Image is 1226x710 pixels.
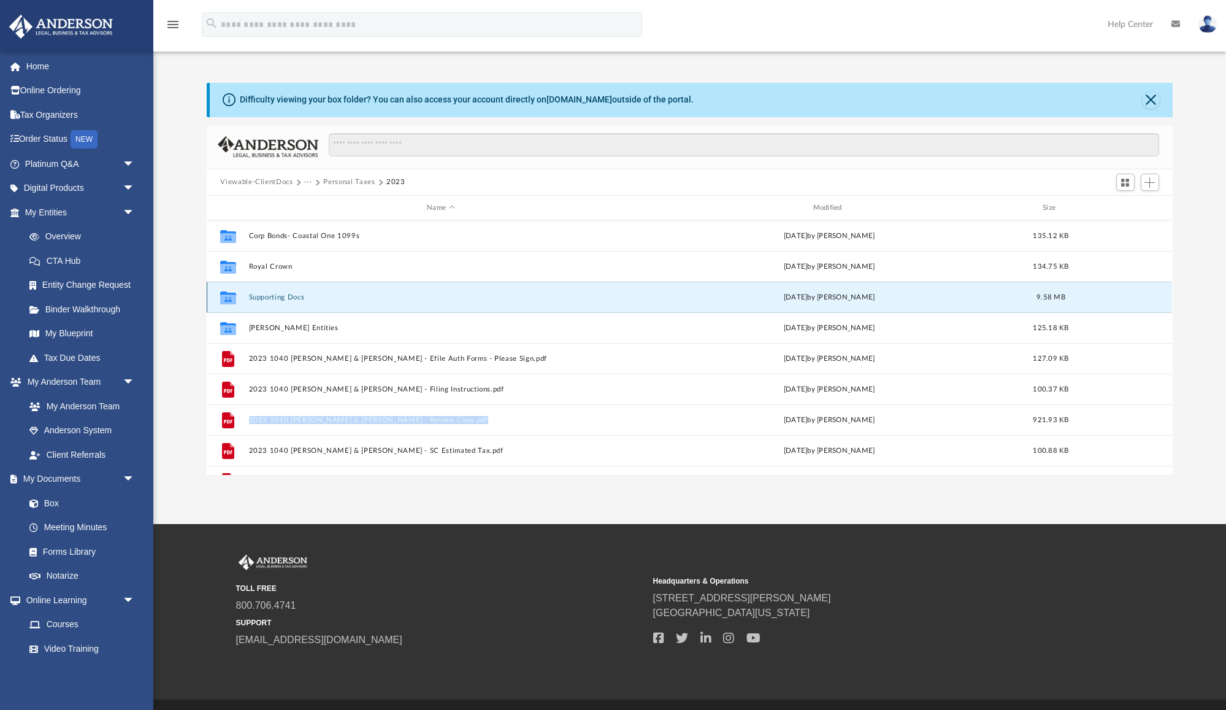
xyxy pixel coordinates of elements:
span: 100.88 KB [1033,447,1069,454]
span: 135.12 KB [1033,233,1069,239]
a: Entity Change Request [17,273,153,298]
span: 100.37 KB [1033,386,1069,393]
a: Box [17,491,141,515]
a: Overview [17,225,153,249]
a: Home [9,54,153,79]
div: [DATE] by [PERSON_NAME] [638,446,1021,457]
div: NEW [71,130,98,149]
input: Search files and folders [329,133,1159,156]
small: Headquarters & Operations [653,576,1062,587]
a: Tax Organizers [9,102,153,127]
a: Digital Productsarrow_drop_down [9,176,153,201]
div: grid [207,220,1172,475]
div: id [1081,203,1167,214]
a: Online Learningarrow_drop_down [9,588,147,612]
a: Courses [17,612,147,637]
button: Corp Bonds- Coastal One 1099s [249,232,632,240]
a: My Anderson Team [17,394,141,419]
span: arrow_drop_down [123,152,147,177]
span: arrow_drop_down [123,467,147,492]
a: Forms Library [17,539,141,564]
a: Platinum Q&Aarrow_drop_down [9,152,153,176]
button: 2023 1040 [PERSON_NAME] & [PERSON_NAME] - Efile Auth Forms - Please Sign.pdf [249,355,632,363]
a: Tax Due Dates [17,345,153,370]
span: 9.58 MB [1037,294,1066,301]
img: Anderson Advisors Platinum Portal [6,15,117,39]
div: [DATE] by [PERSON_NAME] [638,415,1021,426]
div: Difficulty viewing your box folder? You can also access your account directly on outside of the p... [240,93,694,106]
a: My Documentsarrow_drop_down [9,467,147,492]
span: arrow_drop_down [123,588,147,613]
button: Viewable-ClientDocs [220,177,293,188]
a: Binder Walkthrough [17,297,153,322]
div: Name [248,203,632,214]
button: 2023 1040 [PERSON_NAME] & [PERSON_NAME] - Review Copy.pdf [249,416,632,424]
div: [DATE] by [PERSON_NAME] [638,292,1021,303]
a: [GEOGRAPHIC_DATA][US_STATE] [653,608,810,618]
div: id [212,203,243,214]
span: arrow_drop_down [123,370,147,395]
a: Client Referrals [17,442,147,467]
div: [DATE] by [PERSON_NAME] [638,323,1021,334]
a: 800.706.4741 [236,600,296,611]
a: Resources [17,661,147,685]
img: Anderson Advisors Platinum Portal [236,555,310,571]
button: Switch to Grid View [1116,174,1135,191]
button: Personal Taxes [323,177,375,188]
button: Close [1143,91,1160,109]
div: [DATE] by [PERSON_NAME] [638,353,1021,365]
i: search [205,17,218,30]
a: menu [166,23,180,32]
div: [DATE] by [PERSON_NAME] [638,231,1021,242]
a: My Entitiesarrow_drop_down [9,200,153,225]
a: My Anderson Teamarrow_drop_down [9,370,147,395]
div: [DATE] by [PERSON_NAME] [638,384,1021,395]
i: menu [166,17,180,32]
small: SUPPORT [236,617,645,628]
a: Meeting Minutes [17,515,147,540]
span: arrow_drop_down [123,200,147,225]
span: 921.93 KB [1033,417,1069,423]
button: [PERSON_NAME] Entities [249,324,632,332]
small: TOLL FREE [236,583,645,594]
div: [DATE] by [PERSON_NAME] [638,261,1021,272]
button: 2023 1040 [PERSON_NAME] & [PERSON_NAME] - SC Estimated Tax.pdf [249,447,632,455]
div: Modified [637,203,1021,214]
span: 127.09 KB [1033,355,1069,362]
span: 134.75 KB [1033,263,1069,270]
a: Notarize [17,564,147,588]
a: Online Ordering [9,79,153,103]
button: ··· [304,177,312,188]
a: CTA Hub [17,249,153,273]
span: arrow_drop_down [123,176,147,201]
span: 125.18 KB [1033,325,1069,331]
a: [DOMAIN_NAME] [546,95,612,104]
a: [STREET_ADDRESS][PERSON_NAME] [653,593,831,603]
a: [EMAIL_ADDRESS][DOMAIN_NAME] [236,635,402,645]
button: 2023 [386,177,405,188]
a: Video Training [17,636,141,661]
div: Size [1027,203,1076,214]
a: Order StatusNEW [9,127,153,152]
a: Anderson System [17,419,147,443]
img: User Pic [1198,15,1217,33]
button: 2023 1040 [PERSON_NAME] & [PERSON_NAME] - Filing Instructions.pdf [249,385,632,393]
a: My Blueprint [17,322,147,346]
button: Supporting Docs [249,293,632,301]
button: Royal Crown [249,263,632,271]
button: Add [1141,174,1159,191]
